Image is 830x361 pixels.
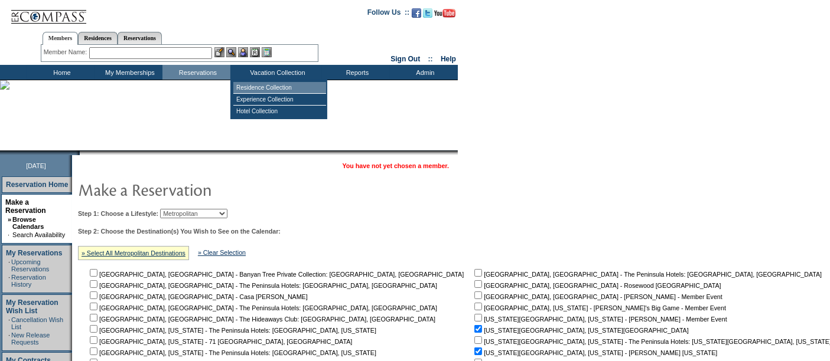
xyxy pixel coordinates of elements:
img: b_calculator.gif [262,47,272,57]
nobr: [GEOGRAPHIC_DATA], [GEOGRAPHIC_DATA] - Casa [PERSON_NAME] [87,293,308,300]
img: Become our fan on Facebook [412,8,421,18]
b: » [8,216,11,223]
td: Home [27,65,95,80]
nobr: [GEOGRAPHIC_DATA], [GEOGRAPHIC_DATA] - Banyan Tree Private Collection: [GEOGRAPHIC_DATA], [GEOGRA... [87,271,464,278]
td: Experience Collection [233,94,326,106]
a: Members [43,32,79,45]
nobr: [GEOGRAPHIC_DATA], [US_STATE] - The Peninsula Hotels: [GEOGRAPHIC_DATA], [US_STATE] [87,327,376,334]
td: · [8,231,11,238]
td: Residence Collection [233,82,326,94]
span: :: [428,55,433,63]
img: Subscribe to our YouTube Channel [434,9,455,18]
img: b_edit.gif [214,47,224,57]
a: Make a Reservation [5,198,46,215]
a: Browse Calendars [12,216,44,230]
span: [DATE] [26,162,46,169]
td: · [8,258,10,273]
nobr: [US_STATE][GEOGRAPHIC_DATA], [US_STATE] - [PERSON_NAME] [US_STATE] [472,349,717,356]
nobr: [GEOGRAPHIC_DATA], [GEOGRAPHIC_DATA] - [PERSON_NAME] - Member Event [472,293,722,300]
nobr: [US_STATE][GEOGRAPHIC_DATA], [US_STATE] - [PERSON_NAME] - Member Event [472,316,727,323]
nobr: [GEOGRAPHIC_DATA], [US_STATE] - [PERSON_NAME]'s Big Game - Member Event [472,304,726,311]
a: Help [441,55,456,63]
td: · [8,274,10,288]
a: Reservation Home [6,180,68,189]
img: Follow us on Twitter [423,8,432,18]
nobr: [GEOGRAPHIC_DATA], [GEOGRAPHIC_DATA] - Rosewood [GEOGRAPHIC_DATA] [472,282,721,289]
a: Reservations [118,32,162,44]
a: » Clear Selection [198,249,246,256]
nobr: [GEOGRAPHIC_DATA], [GEOGRAPHIC_DATA] - The Peninsula Hotels: [GEOGRAPHIC_DATA], [GEOGRAPHIC_DATA] [472,271,822,278]
b: Step 1: Choose a Lifestyle: [78,210,158,217]
a: Become our fan on Facebook [412,12,421,19]
a: New Release Requests [11,332,50,346]
td: · [8,332,10,346]
div: Member Name: [44,47,89,57]
img: promoShadowLeftCorner.gif [76,150,80,155]
nobr: [GEOGRAPHIC_DATA], [US_STATE] - 71 [GEOGRAPHIC_DATA], [GEOGRAPHIC_DATA] [87,338,352,345]
img: pgTtlMakeReservation.gif [78,178,314,201]
td: Vacation Collection [230,65,322,80]
a: Upcoming Reservations [11,258,49,273]
a: » Select All Metropolitan Destinations [82,250,185,257]
a: My Reservation Wish List [6,298,58,315]
td: · [8,316,10,330]
a: Sign Out [390,55,420,63]
nobr: [GEOGRAPHIC_DATA], [GEOGRAPHIC_DATA] - The Hideaways Club: [GEOGRAPHIC_DATA], [GEOGRAPHIC_DATA] [87,316,435,323]
img: blank.gif [80,150,81,155]
td: Reservations [162,65,230,80]
a: Cancellation Wish List [11,316,63,330]
a: Residences [78,32,118,44]
nobr: [GEOGRAPHIC_DATA], [GEOGRAPHIC_DATA] - The Peninsula Hotels: [GEOGRAPHIC_DATA], [GEOGRAPHIC_DATA] [87,304,437,311]
img: View [226,47,236,57]
td: Admin [390,65,458,80]
b: Step 2: Choose the Destination(s) You Wish to See on the Calendar: [78,228,281,235]
span: You have not yet chosen a member. [343,162,449,169]
td: Follow Us :: [367,7,409,21]
a: My Reservations [6,249,62,257]
nobr: [GEOGRAPHIC_DATA], [GEOGRAPHIC_DATA] - The Peninsula Hotels: [GEOGRAPHIC_DATA], [GEOGRAPHIC_DATA] [87,282,437,289]
td: My Memberships [95,65,162,80]
a: Follow us on Twitter [423,12,432,19]
a: Reservation History [11,274,46,288]
nobr: [GEOGRAPHIC_DATA], [US_STATE] - The Peninsula Hotels: [GEOGRAPHIC_DATA], [US_STATE] [87,349,376,356]
img: Impersonate [238,47,248,57]
a: Subscribe to our YouTube Channel [434,12,455,19]
img: Reservations [250,47,260,57]
td: Hotel Collection [233,106,326,117]
a: Search Availability [12,231,65,238]
td: Reports [322,65,390,80]
nobr: [US_STATE][GEOGRAPHIC_DATA], [US_STATE][GEOGRAPHIC_DATA] [472,327,689,334]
